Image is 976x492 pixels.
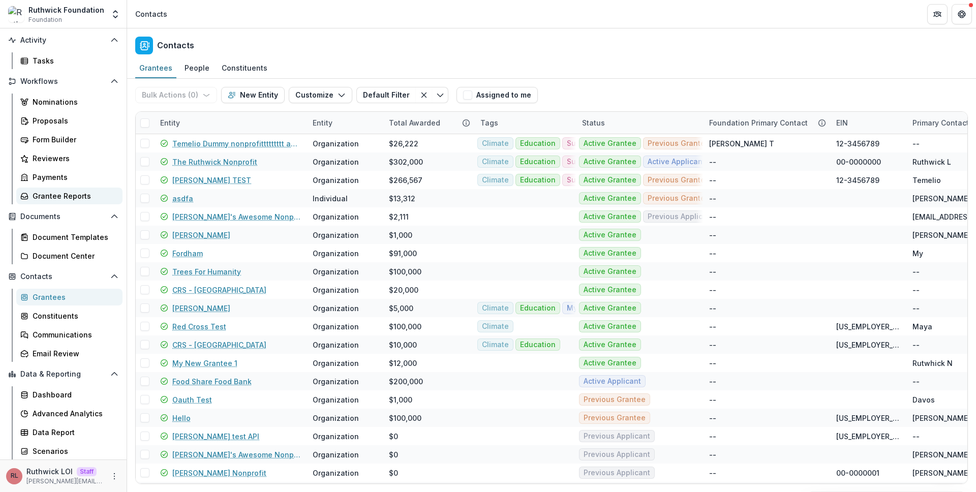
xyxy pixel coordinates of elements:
[33,389,114,400] div: Dashboard
[131,7,171,21] nav: breadcrumb
[389,211,409,222] div: $2,111
[313,321,359,332] div: Organization
[389,376,423,387] div: $200,000
[709,193,716,204] div: --
[648,158,705,166] span: Active Applicant
[16,52,123,69] a: Tasks
[33,408,114,419] div: Advanced Analytics
[709,413,716,423] div: --
[313,376,359,387] div: Organization
[389,266,421,277] div: $100,000
[172,321,226,332] a: Red Cross Test
[709,449,716,460] div: --
[389,449,398,460] div: $0
[389,321,421,332] div: $100,000
[20,212,106,221] span: Documents
[912,358,953,368] div: Rutwhick N
[16,424,123,441] a: Data Report
[4,32,123,48] button: Open Activity
[952,4,972,24] button: Get Help
[912,449,970,460] div: [PERSON_NAME]
[154,117,186,128] div: Entity
[912,248,923,259] div: My
[172,376,252,387] a: Food Share Food Bank
[389,138,418,149] div: $26,222
[33,115,114,126] div: Proposals
[389,340,417,350] div: $10,000
[709,266,716,277] div: --
[912,431,920,442] div: --
[584,414,646,422] span: Previous Grantee
[389,431,398,442] div: $0
[584,158,636,166] span: Active Grantee
[576,112,703,134] div: Status
[16,188,123,204] a: Grantee Reports
[703,117,814,128] div: Foundation Primary Contact
[221,87,285,103] button: New Entity
[135,58,176,78] a: Grantees
[16,307,123,324] a: Constituents
[584,249,636,258] span: Active Grantee
[830,112,906,134] div: EIN
[830,117,854,128] div: EIN
[482,341,509,349] span: Climate
[567,304,591,313] span: MyTag
[912,157,951,167] div: Ruthwick L
[912,138,920,149] div: --
[520,139,556,148] span: Education
[313,157,359,167] div: Organization
[313,248,359,259] div: Organization
[4,268,123,285] button: Open Contacts
[927,4,948,24] button: Partners
[313,285,359,295] div: Organization
[33,446,114,456] div: Scenarios
[313,175,359,186] div: Organization
[28,15,62,24] span: Foundation
[33,134,114,145] div: Form Builder
[16,150,123,167] a: Reviewers
[474,112,576,134] div: Tags
[709,303,716,314] div: --
[172,248,203,259] a: Fordham
[520,304,556,313] span: Education
[474,117,504,128] div: Tags
[313,266,359,277] div: Organization
[172,285,266,295] a: CRS - [GEOGRAPHIC_DATA]
[20,36,106,45] span: Activity
[20,272,106,281] span: Contacts
[172,230,230,240] a: [PERSON_NAME]
[77,467,97,476] p: Staff
[482,304,509,313] span: Climate
[520,341,556,349] span: Education
[836,468,879,478] div: 00-0000001
[154,112,307,134] div: Entity
[108,470,120,482] button: More
[172,394,212,405] a: Oauth Test
[709,211,716,222] div: --
[172,138,300,149] a: Temelio Dummy nonprofittttttttt a4 sda16s5d
[709,376,716,387] div: --
[33,292,114,302] div: Grantees
[172,340,266,350] a: CRS - [GEOGRAPHIC_DATA]
[389,394,412,405] div: $1,000
[389,230,412,240] div: $1,000
[709,285,716,295] div: --
[584,450,650,459] span: Previous Applicant
[4,73,123,89] button: Open Workflows
[912,266,920,277] div: --
[20,77,106,86] span: Workflows
[33,348,114,359] div: Email Review
[389,413,421,423] div: $100,000
[482,322,509,331] span: Climate
[16,229,123,245] a: Document Templates
[16,169,123,186] a: Payments
[313,138,359,149] div: Organization
[135,9,167,19] div: Contacts
[709,157,716,167] div: --
[20,370,106,379] span: Data & Reporting
[33,329,114,340] div: Communications
[456,87,538,103] button: Assigned to me
[313,340,359,350] div: Organization
[567,176,617,184] span: Summer Cycle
